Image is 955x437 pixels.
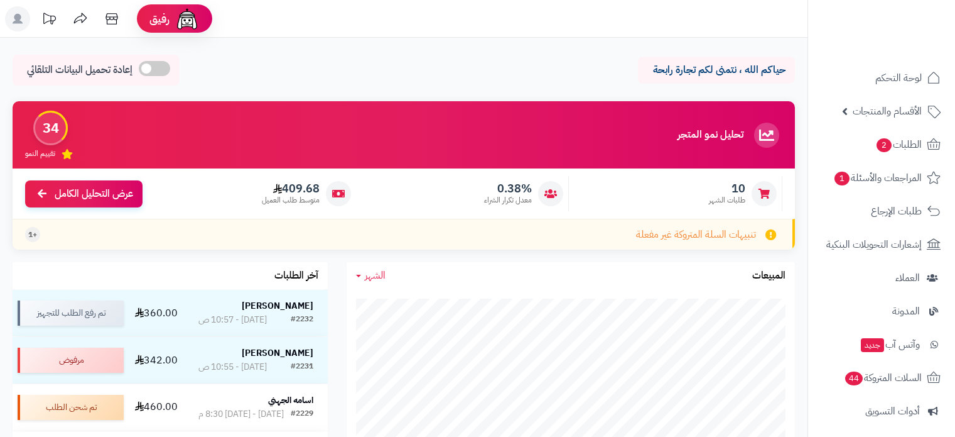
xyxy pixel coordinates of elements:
[18,348,124,373] div: مرفوض
[816,396,947,426] a: أدوات التسويق
[28,230,37,240] span: +1
[853,102,922,120] span: الأقسام والمنتجات
[129,290,184,336] td: 360.00
[175,6,200,31] img: ai-face.png
[262,195,320,206] span: متوسط طلب العميل
[129,337,184,384] td: 342.00
[816,263,947,293] a: العملاء
[877,138,892,152] span: 2
[860,336,920,353] span: وآتس آب
[484,182,532,196] span: 0.38%
[365,268,386,283] span: الشهر
[484,195,532,206] span: معدل تكرار الشراء
[816,296,947,326] a: المدونة
[262,182,320,196] span: 409.68
[816,196,947,226] a: طلبات الإرجاع
[25,180,143,207] a: عرض التحليل الكامل
[871,202,922,220] span: طلبات الإرجاع
[27,63,132,77] span: إعادة تحميل البيانات التلقائي
[25,148,55,159] span: تقييم النمو
[268,394,313,407] strong: اسامه الجهني
[892,302,920,320] span: المدونة
[18,301,124,326] div: تم رفع الطلب للتجهيز
[129,384,184,431] td: 460.00
[861,338,884,352] span: جديد
[816,230,947,260] a: إشعارات التحويلات البنكية
[709,182,745,196] span: 10
[816,363,947,393] a: السلات المتروكة44
[833,169,922,187] span: المراجعات والأسئلة
[826,236,922,253] span: إشعارات التحويلات البنكية
[875,136,922,153] span: الطلبات
[816,63,947,93] a: لوحة التحكم
[816,163,947,193] a: المراجعات والأسئلة1
[55,187,133,201] span: عرض التحليل الكامل
[291,361,313,373] div: #2231
[636,228,756,242] span: تنبيهات السلة المتروكة غير مفعلة
[647,63,785,77] p: حياكم الله ، نتمنى لكم تجارة رابحة
[895,269,920,287] span: العملاء
[845,372,863,385] span: 44
[198,408,284,421] div: [DATE] - [DATE] 8:30 م
[33,6,65,35] a: تحديثات المنصة
[865,402,920,420] span: أدوات التسويق
[242,346,313,360] strong: [PERSON_NAME]
[149,11,170,26] span: رفيق
[18,395,124,420] div: تم شحن الطلب
[274,270,318,282] h3: آخر الطلبات
[816,329,947,360] a: وآتس آبجديد
[291,314,313,326] div: #2232
[844,369,922,387] span: السلات المتروكة
[677,130,743,141] h3: تحليل نمو المتجر
[291,408,313,421] div: #2229
[198,314,267,326] div: [DATE] - 10:57 ص
[834,172,850,185] span: 1
[752,270,785,282] h3: المبيعات
[242,299,313,313] strong: [PERSON_NAME]
[875,69,922,87] span: لوحة التحكم
[198,361,267,373] div: [DATE] - 10:55 ص
[709,195,745,206] span: طلبات الشهر
[816,130,947,160] a: الطلبات2
[356,268,386,283] a: الشهر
